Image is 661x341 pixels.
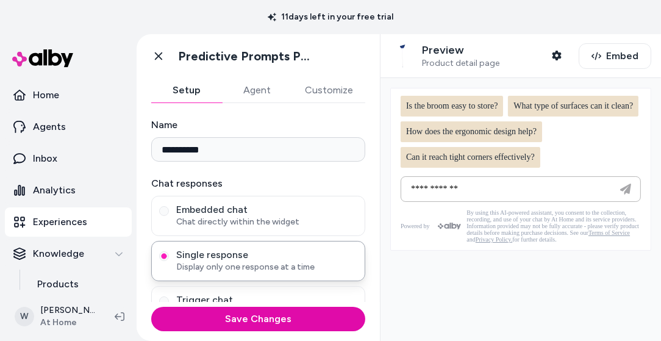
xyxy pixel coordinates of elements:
[151,176,365,191] label: Chat responses
[40,304,95,317] p: [PERSON_NAME]
[33,151,57,166] p: Inbox
[37,277,79,292] p: Products
[222,78,293,102] button: Agent
[40,317,95,329] span: At Home
[33,246,84,261] p: Knowledge
[151,307,365,331] button: Save Changes
[159,251,169,261] button: Single responseDisplay only one response at a time
[579,43,651,69] button: Embed
[606,49,638,63] span: Embed
[25,270,132,299] a: Products
[422,43,499,57] p: Preview
[176,261,357,273] span: Display only one response at a time
[33,215,87,229] p: Experiences
[33,88,59,102] p: Home
[159,296,169,306] button: Trigger chatLaunch Chat when users interact
[390,44,415,68] img: Mr. Clean Angle Broom, White, sold by At Home
[5,207,132,237] a: Experiences
[176,204,357,216] span: Embedded chat
[7,297,105,336] button: W[PERSON_NAME]At Home
[422,58,499,69] span: Product detail page
[176,294,357,306] span: Trigger chat
[5,176,132,205] a: Analytics
[15,307,34,326] span: W
[12,49,73,67] img: alby Logo
[293,78,365,102] button: Customize
[5,81,132,110] a: Home
[151,78,222,102] button: Setup
[176,249,357,261] span: Single response
[33,120,66,134] p: Agents
[5,144,132,173] a: Inbox
[178,49,315,64] h1: Predictive Prompts PDP
[5,112,132,142] a: Agents
[159,206,169,216] button: Embedded chatChat directly within the widget
[260,11,401,23] p: 11 days left in your free trial
[33,183,76,198] p: Analytics
[176,216,357,228] span: Chat directly within the widget
[151,118,365,132] label: Name
[5,239,132,268] button: Knowledge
